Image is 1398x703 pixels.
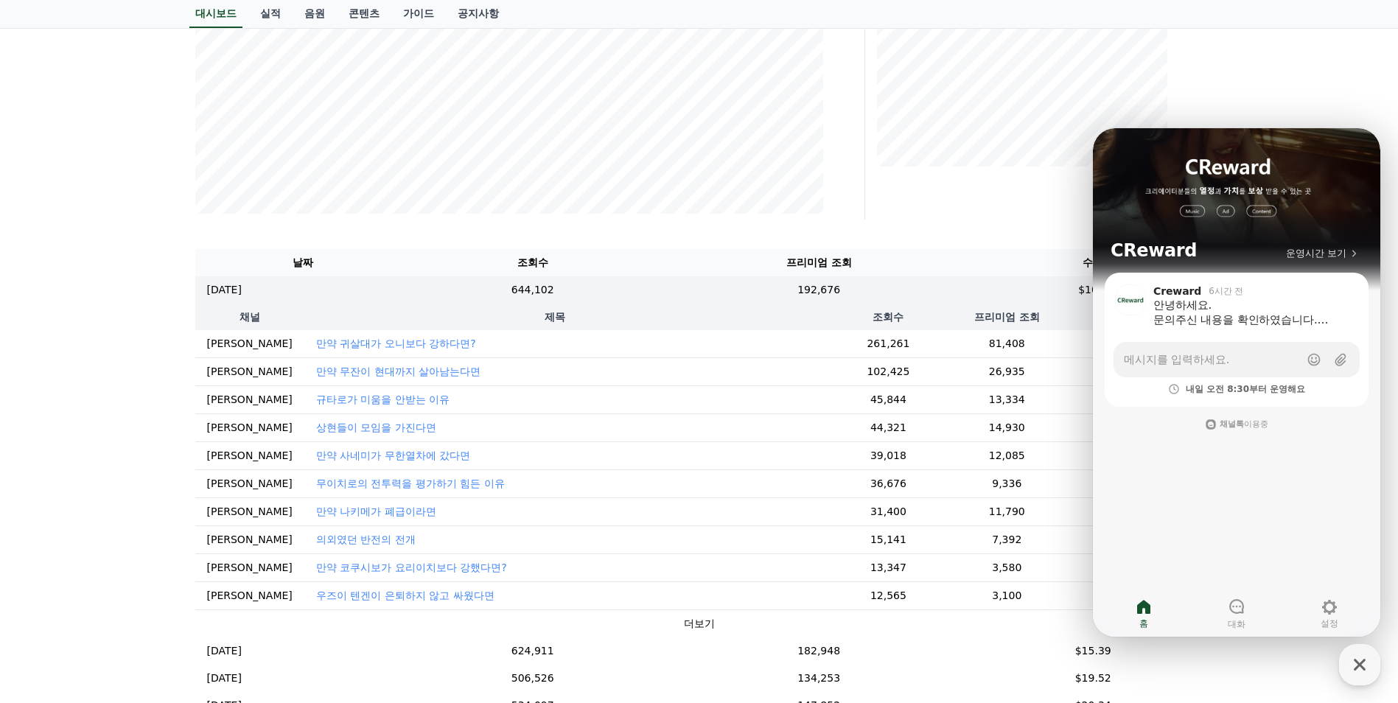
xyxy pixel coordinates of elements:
[971,385,1043,413] td: 13,334
[195,581,304,609] td: [PERSON_NAME]
[1043,304,1203,330] th: 수익
[1043,497,1203,525] td: 0
[195,330,304,358] td: [PERSON_NAME]
[410,637,654,665] td: 624,911
[1043,413,1203,441] td: 2.18
[316,532,416,547] button: 의외였던 반전의 전개
[971,330,1043,358] td: 81,408
[971,304,1043,330] th: 프리미엄 조회
[207,282,242,298] p: [DATE]
[1043,525,1203,553] td: 1.14
[971,357,1043,385] td: 26,935
[316,392,450,407] button: 규타로가 미움을 안받는 이유
[1043,330,1203,358] td: 0
[195,413,304,441] td: [PERSON_NAME]
[410,249,654,276] th: 조회수
[1043,385,1203,413] td: 1.9
[805,469,971,497] td: 36,676
[971,413,1043,441] td: 14,930
[971,441,1043,469] td: 12,085
[983,637,1203,665] td: $15.39
[316,364,480,379] button: 만약 무잔이 현대까지 살아남는다면
[805,385,971,413] td: 45,844
[316,560,507,575] button: 만약 코쿠시보가 요리이치보다 강했다면?
[805,553,971,581] td: 13,347
[805,357,971,385] td: 102,425
[805,497,971,525] td: 31,400
[316,420,436,435] button: 상현들이 모임을 가진다면
[195,304,304,330] th: 채널
[316,504,436,519] button: 만약 나키메가 폐급이라면
[195,357,304,385] td: [PERSON_NAME]
[195,385,304,413] td: [PERSON_NAME]
[654,665,983,692] td: 134,253
[971,581,1043,609] td: 3,100
[195,525,304,553] td: [PERSON_NAME]
[207,643,242,659] p: [DATE]
[971,525,1043,553] td: 7,392
[316,448,470,463] p: 만약 사네미가 무한열차에 갔다면
[316,336,476,351] button: 만약 귀살대가 오니보다 강하다면?
[983,276,1203,304] td: $10.4
[805,304,971,330] th: 조회수
[971,469,1043,497] td: 9,336
[1043,469,1203,497] td: 1.35
[195,469,304,497] td: [PERSON_NAME]
[971,553,1043,581] td: 3,580
[654,249,983,276] th: 프리미엄 조회
[684,616,715,632] button: 더보기
[805,525,971,553] td: 15,141
[410,276,654,304] td: 644,102
[983,249,1203,276] th: 수익
[195,497,304,525] td: [PERSON_NAME]
[195,249,411,276] th: 날짜
[1043,357,1203,385] td: 0
[316,588,494,603] button: 우즈이 텐겐이 은퇴하지 않고 싸웠다면
[410,665,654,692] td: 506,526
[1043,441,1203,469] td: 1.7
[316,476,505,491] button: 무이치로의 전투력을 평가하기 힘든 이유
[1093,128,1380,637] iframe: Channel chat
[654,637,983,665] td: 182,948
[1043,581,1203,609] td: 0.49
[805,581,971,609] td: 12,565
[971,497,1043,525] td: 11,790
[983,665,1203,692] td: $19.52
[304,304,805,330] th: 제목
[207,671,242,686] p: [DATE]
[654,276,983,304] td: 192,676
[805,441,971,469] td: 39,018
[1043,553,1203,581] td: 0.56
[195,441,304,469] td: [PERSON_NAME]
[805,330,971,358] td: 261,261
[805,413,971,441] td: 44,321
